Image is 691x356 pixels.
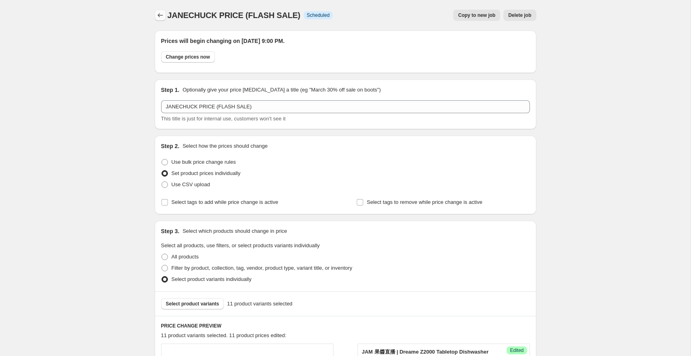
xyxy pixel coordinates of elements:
[510,347,523,354] span: Edited
[172,276,251,282] span: Select product variants individually
[161,142,180,150] h2: Step 2.
[172,254,199,260] span: All products
[155,10,166,21] button: Price change jobs
[367,199,482,205] span: Select tags to remove while price change is active
[503,10,536,21] button: Delete job
[458,12,495,18] span: Copy to new job
[172,159,236,165] span: Use bulk price change rules
[166,54,210,60] span: Change prices now
[161,332,286,338] span: 11 product variants selected. 11 product prices edited:
[172,265,352,271] span: Filter by product, collection, tag, vendor, product type, variant title, or inventory
[161,37,530,45] h2: Prices will begin changing on [DATE] 9:00 PM.
[161,298,224,309] button: Select product variants
[172,181,210,187] span: Use CSV upload
[161,242,320,248] span: Select all products, use filters, or select products variants individually
[362,349,489,355] span: JAM 果醬直播 | Dreame Z2000 Tabletop Dishwasher
[182,227,287,235] p: Select which products should change in price
[508,12,531,18] span: Delete job
[182,142,268,150] p: Select how the prices should change
[161,51,215,63] button: Change prices now
[172,170,241,176] span: Set product prices individually
[168,11,301,20] span: JANECHUCK PRICE (FLASH SALE)
[227,300,292,308] span: 11 product variants selected
[453,10,500,21] button: Copy to new job
[161,116,286,122] span: This title is just for internal use, customers won't see it
[161,323,530,329] h6: PRICE CHANGE PREVIEW
[161,86,180,94] h2: Step 1.
[182,86,380,94] p: Optionally give your price [MEDICAL_DATA] a title (eg "March 30% off sale on boots")
[307,12,330,18] span: Scheduled
[166,301,219,307] span: Select product variants
[161,227,180,235] h2: Step 3.
[172,199,278,205] span: Select tags to add while price change is active
[161,100,530,113] input: 30% off holiday sale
